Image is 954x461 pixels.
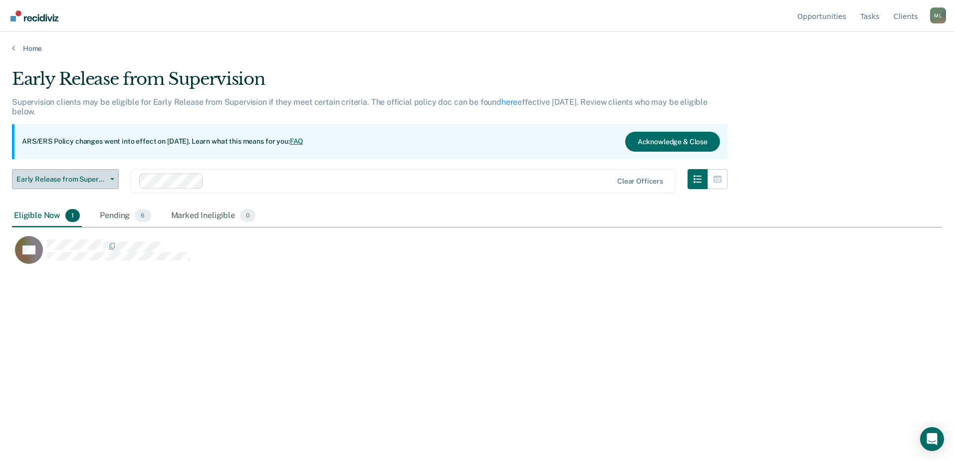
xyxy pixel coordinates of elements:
a: FAQ [290,137,304,145]
button: Acknowledge & Close [625,132,720,152]
div: Marked Ineligible0 [169,205,258,227]
a: here [501,97,517,107]
button: Early Release from Supervision [12,169,119,189]
div: CaseloadOpportunityCell-03772032 [12,235,826,275]
div: Eligible Now1 [12,205,82,227]
span: 6 [135,209,151,222]
div: Clear officers [617,177,663,186]
span: 1 [65,209,80,222]
a: Home [12,44,942,53]
p: ARS/ERS Policy changes went into effect on [DATE]. Learn what this means for you: [22,137,303,147]
div: M L [930,7,946,23]
span: 0 [240,209,255,222]
span: Early Release from Supervision [16,175,106,184]
button: Profile dropdown button [930,7,946,23]
div: Open Intercom Messenger [920,427,944,451]
div: Early Release from Supervision [12,69,727,97]
img: Recidiviz [10,10,58,21]
div: Pending6 [98,205,153,227]
p: Supervision clients may be eligible for Early Release from Supervision if they meet certain crite... [12,97,708,116]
